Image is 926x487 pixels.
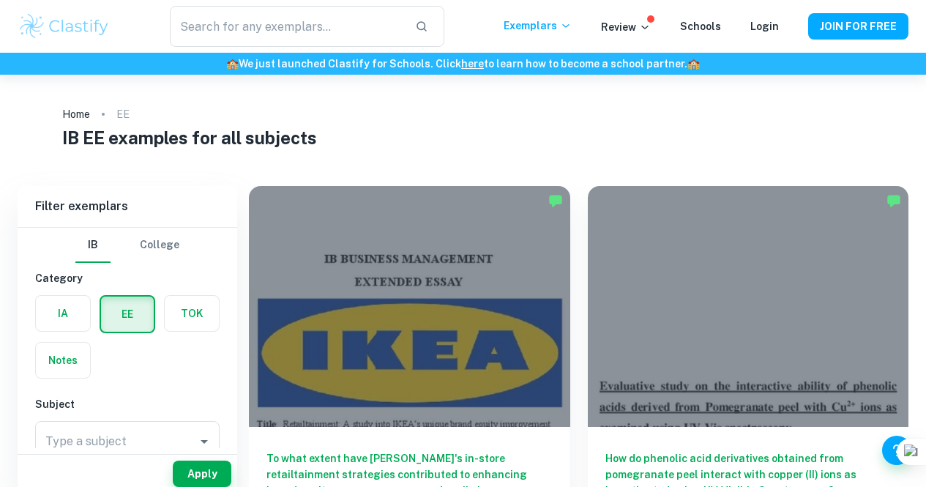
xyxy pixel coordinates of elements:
h6: Filter exemplars [18,186,237,227]
button: Apply [173,461,231,487]
a: here [461,58,484,70]
input: Search for any exemplars... [170,6,404,47]
h6: Subject [35,396,220,412]
button: EE [101,297,154,332]
button: Help and Feedback [882,436,911,465]
img: Marked [548,193,563,208]
button: JOIN FOR FREE [808,13,908,40]
img: Marked [886,193,901,208]
h6: We just launched Clastify for Schools. Click to learn how to become a school partner. [3,56,923,72]
span: 🏫 [226,58,239,70]
h6: Category [35,270,220,286]
a: Schools [680,21,721,32]
button: IB [75,228,111,263]
span: 🏫 [687,58,700,70]
a: Home [62,104,90,124]
p: Exemplars [504,18,572,34]
p: EE [116,106,130,122]
h1: IB EE examples for all subjects [62,124,864,151]
button: Open [194,431,214,452]
button: TOK [165,296,219,331]
button: College [140,228,179,263]
img: Clastify logo [18,12,111,41]
button: IA [36,296,90,331]
p: Review [601,19,651,35]
button: Notes [36,343,90,378]
div: Filter type choice [75,228,179,263]
a: Login [750,21,779,32]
